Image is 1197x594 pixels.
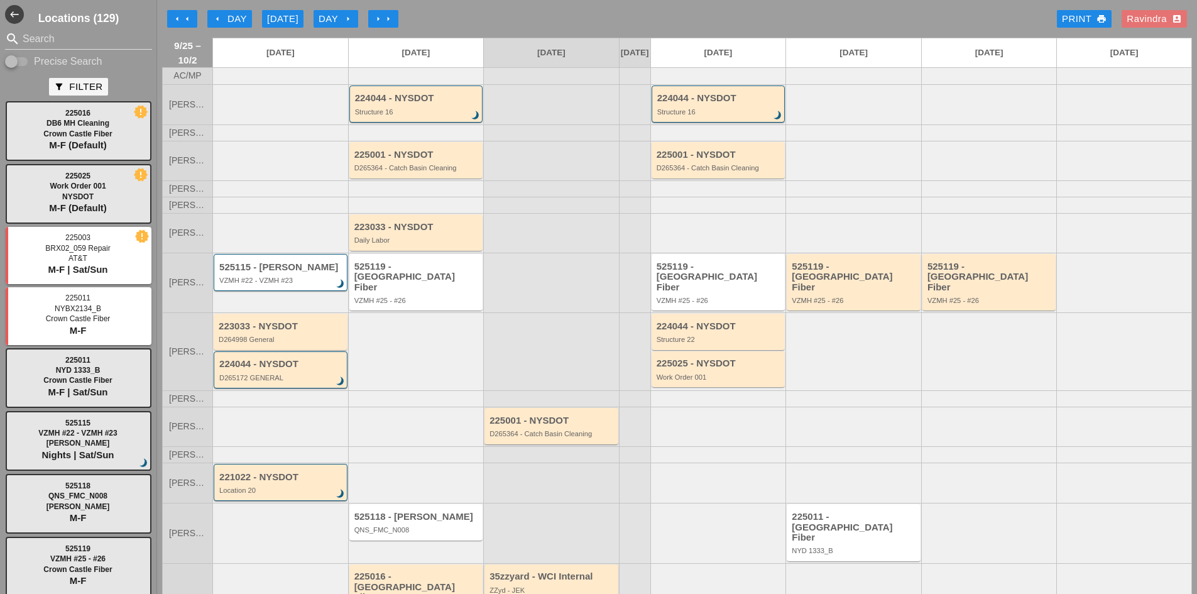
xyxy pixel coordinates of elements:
[65,419,90,427] span: 525115
[354,526,480,534] div: QNS_FMC_N008
[489,430,615,437] div: D265364 - Catch Basin Cleaning
[136,231,148,242] i: new_releases
[70,512,87,523] span: M-F
[219,487,344,494] div: Location 20
[334,375,347,388] i: brightness_3
[354,297,480,304] div: VZMH #25 - #26
[68,254,87,263] span: AT&T
[34,55,102,68] label: Precise Search
[169,128,206,138] span: [PERSON_NAME]
[657,108,782,116] div: Structure 16
[65,544,90,553] span: 525119
[657,373,782,381] div: Work Order 001
[771,109,785,123] i: brightness_3
[55,304,101,313] span: NYBX2134_B
[54,82,64,92] i: filter_alt
[167,10,197,28] button: Move Back 1 Week
[1122,10,1187,28] button: Ravindra
[792,512,917,543] div: 225011 - [GEOGRAPHIC_DATA] Fiber
[657,336,782,343] div: Structure 22
[56,366,101,375] span: NYD 1333_B
[489,415,615,426] div: 225001 - NYSDOT
[657,150,782,160] div: 225001 - NYSDOT
[354,512,480,522] div: 525118 - [PERSON_NAME]
[212,12,247,26] div: Day
[182,14,192,24] i: arrow_left
[368,10,398,28] button: Move Ahead 1 Week
[172,14,182,24] i: arrow_left
[5,5,24,24] i: west
[207,10,252,28] button: Day
[65,109,90,118] span: 225016
[349,38,484,67] a: [DATE]
[354,261,480,293] div: 525119 - [GEOGRAPHIC_DATA] Fiber
[135,169,146,180] i: new_releases
[213,38,348,67] a: [DATE]
[219,262,344,273] div: 525115 - [PERSON_NAME]
[354,236,480,244] div: Daily Labor
[23,29,134,49] input: Search
[334,277,347,291] i: brightness_3
[922,38,1057,67] a: [DATE]
[43,565,112,574] span: Crown Castle Fiber
[383,14,393,24] i: arrow_right
[1172,14,1182,24] i: account_box
[65,233,90,242] span: 225003
[1062,12,1107,26] div: Print
[137,456,151,470] i: brightness_3
[43,376,112,385] span: Crown Castle Fiber
[169,184,206,194] span: [PERSON_NAME]
[49,202,107,213] span: M-F (Default)
[169,347,206,356] span: [PERSON_NAME]
[219,374,344,382] div: D265172 GENERAL
[65,356,90,365] span: 225011
[620,38,650,67] a: [DATE]
[46,439,110,448] span: [PERSON_NAME]
[62,192,94,201] span: NYSDOT
[355,108,479,116] div: Structure 16
[65,481,90,490] span: 525118
[1057,38,1191,67] a: [DATE]
[70,575,87,586] span: M-F
[169,478,206,488] span: [PERSON_NAME]
[1096,14,1107,24] i: print
[219,277,344,284] div: VZMH #22 - VZMH #23
[657,321,782,332] div: 224044 - NYSDOT
[792,547,917,554] div: NYD 1333_B
[927,297,1053,304] div: VZMH #25 - #26
[48,492,107,500] span: QNS_FMC_N008
[169,228,206,238] span: [PERSON_NAME]
[355,93,479,104] div: 224044 - NYSDOT
[469,109,483,123] i: brightness_3
[48,387,107,397] span: M-F | Sat/Sun
[169,450,206,459] span: [PERSON_NAME]
[219,321,344,332] div: 223033 - NYSDOT
[651,38,786,67] a: [DATE]
[46,502,110,511] span: [PERSON_NAME]
[484,38,619,67] a: [DATE]
[657,164,782,172] div: D265364 - Catch Basin Cleaning
[219,359,344,370] div: 224044 - NYSDOT
[50,554,106,563] span: VZMH #25 - #26
[792,297,917,304] div: VZMH #25 - #26
[489,571,615,582] div: 35zzyard - WCI Internal
[354,164,480,172] div: D265364 - Catch Basin Cleaning
[267,12,298,26] div: [DATE]
[319,12,353,26] div: Day
[334,487,347,501] i: brightness_3
[173,71,201,80] span: AC/MP
[38,429,117,437] span: VZMH #22 - VZMH #23
[343,14,353,24] i: arrow_right
[657,297,782,304] div: VZMH #25 - #26
[373,14,383,24] i: arrow_right
[489,586,615,594] div: ZZyd - JEK
[65,294,90,302] span: 225011
[5,54,152,69] div: Enable Precise search to match search terms exactly.
[50,182,106,190] span: Work Order 001
[169,100,206,109] span: [PERSON_NAME]
[70,325,87,336] span: M-F
[169,529,206,538] span: [PERSON_NAME]
[212,14,222,24] i: arrow_left
[927,261,1053,293] div: 525119 - [GEOGRAPHIC_DATA] Fiber
[792,261,917,293] div: 525119 - [GEOGRAPHIC_DATA] Fiber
